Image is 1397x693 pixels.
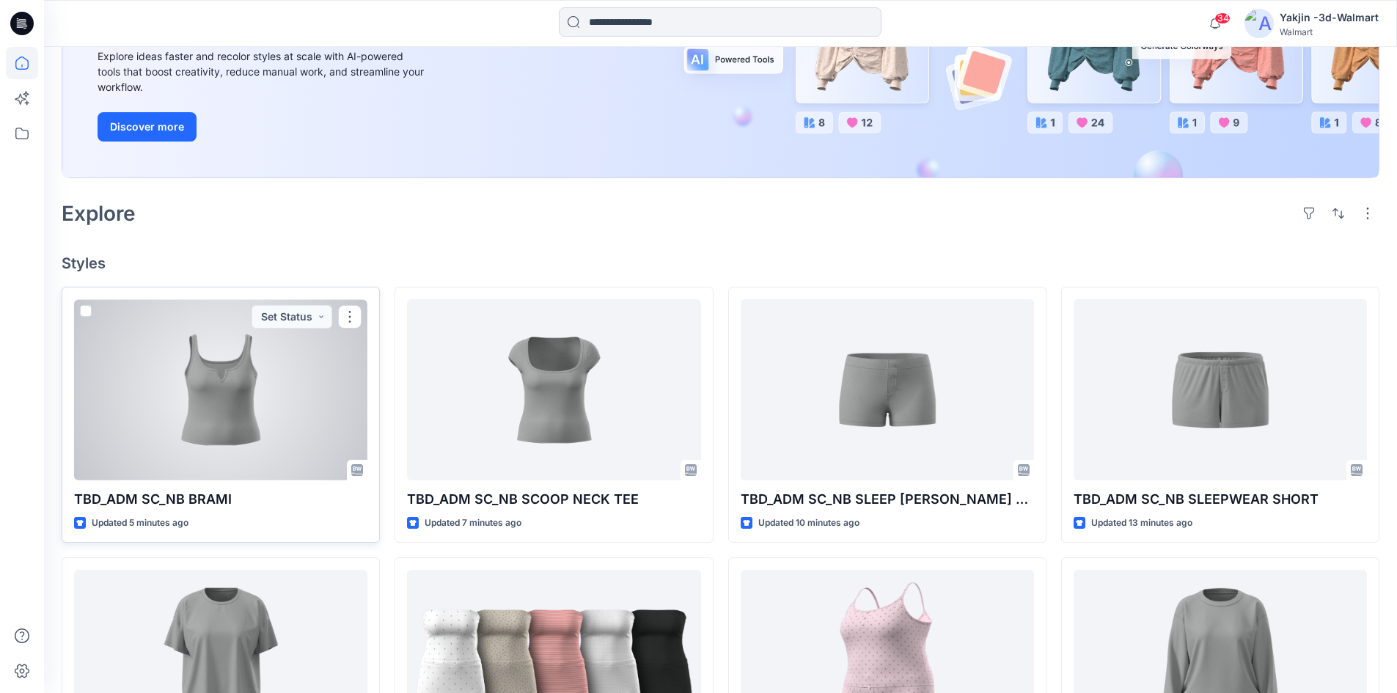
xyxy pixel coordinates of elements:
[74,489,367,510] p: TBD_ADM SC_NB BRAMI
[62,202,136,225] h2: Explore
[1074,299,1367,480] a: TBD_ADM SC_NB SLEEPWEAR SHORT
[1280,26,1379,37] div: Walmart
[407,489,700,510] p: TBD_ADM SC_NB SCOOP NECK TEE
[98,112,428,142] a: Discover more
[1244,9,1274,38] img: avatar
[98,48,428,95] div: Explore ideas faster and recolor styles at scale with AI-powered tools that boost creativity, red...
[98,112,197,142] button: Discover more
[741,299,1034,480] a: TBD_ADM SC_NB SLEEP CAMI BOXER SET
[425,516,521,531] p: Updated 7 minutes ago
[407,299,700,480] a: TBD_ADM SC_NB SCOOP NECK TEE
[1280,9,1379,26] div: Yakjin -3d-Walmart
[1074,489,1367,510] p: TBD_ADM SC_NB SLEEPWEAR SHORT
[92,516,188,531] p: Updated 5 minutes ago
[74,299,367,480] a: TBD_ADM SC_NB BRAMI
[1214,12,1231,24] span: 34
[62,254,1379,272] h4: Styles
[741,489,1034,510] p: TBD_ADM SC_NB SLEEP [PERSON_NAME] SET
[758,516,859,531] p: Updated 10 minutes ago
[1091,516,1192,531] p: Updated 13 minutes ago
